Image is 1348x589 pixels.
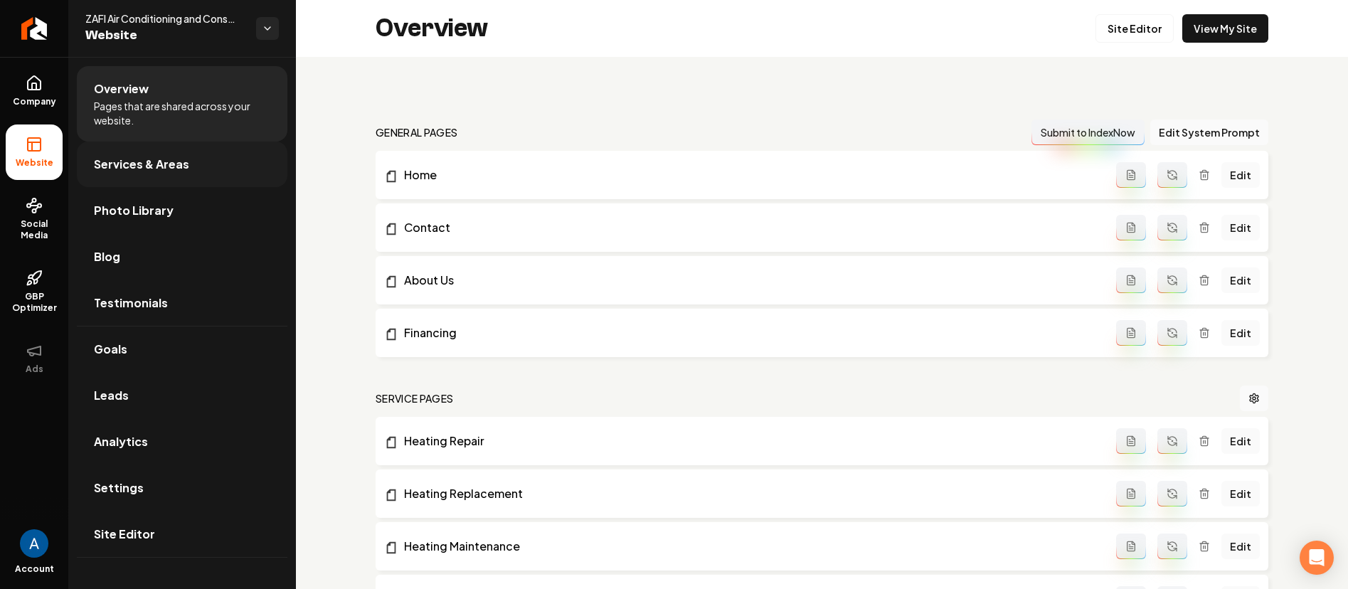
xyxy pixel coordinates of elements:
span: Photo Library [94,202,174,219]
span: Overview [94,80,149,97]
span: Services & Areas [94,156,189,173]
button: Ads [6,331,63,386]
span: ZAFI Air Conditioning and Consulting [85,11,245,26]
a: Edit [1221,428,1260,454]
a: Edit [1221,162,1260,188]
a: Leads [77,373,287,418]
a: Site Editor [1095,14,1174,43]
a: Financing [384,324,1116,341]
a: Edit [1221,320,1260,346]
a: Edit [1221,215,1260,240]
a: Photo Library [77,188,287,233]
h2: Overview [376,14,488,43]
div: Open Intercom Messenger [1300,541,1334,575]
span: Pages that are shared across your website. [94,99,270,127]
img: Andrew Magana [20,529,48,558]
a: Social Media [6,186,63,253]
span: Goals [94,341,127,358]
a: Contact [384,219,1116,236]
span: Analytics [94,433,148,450]
button: Add admin page prompt [1116,162,1146,188]
a: Blog [77,234,287,280]
span: Testimonials [94,294,168,312]
a: Heating Maintenance [384,538,1116,555]
button: Add admin page prompt [1116,534,1146,559]
a: Edit [1221,481,1260,506]
button: Open user button [20,529,48,558]
span: Website [85,26,245,46]
span: Leads [94,387,129,404]
span: Ads [20,364,49,375]
span: Blog [94,248,120,265]
a: GBP Optimizer [6,258,63,325]
a: Edit [1221,534,1260,559]
span: Site Editor [94,526,155,543]
button: Submit to IndexNow [1031,120,1145,145]
img: Rebolt Logo [21,17,48,40]
a: Services & Areas [77,142,287,187]
h2: general pages [376,125,458,139]
a: Heating Replacement [384,485,1116,502]
a: Settings [77,465,287,511]
button: Add admin page prompt [1116,267,1146,293]
a: Home [384,166,1116,184]
a: Edit [1221,267,1260,293]
a: Site Editor [77,511,287,557]
span: Account [15,563,54,575]
span: Company [7,96,62,107]
button: Add admin page prompt [1116,215,1146,240]
a: Goals [77,327,287,372]
a: Testimonials [77,280,287,326]
span: Social Media [6,218,63,241]
a: Analytics [77,419,287,465]
a: About Us [384,272,1116,289]
a: Heating Repair [384,433,1116,450]
span: GBP Optimizer [6,291,63,314]
button: Add admin page prompt [1116,481,1146,506]
h2: Service Pages [376,391,454,405]
span: Website [10,157,59,169]
button: Add admin page prompt [1116,428,1146,454]
a: Company [6,63,63,119]
a: View My Site [1182,14,1268,43]
span: Settings [94,479,144,497]
button: Edit System Prompt [1150,120,1268,145]
button: Add admin page prompt [1116,320,1146,346]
